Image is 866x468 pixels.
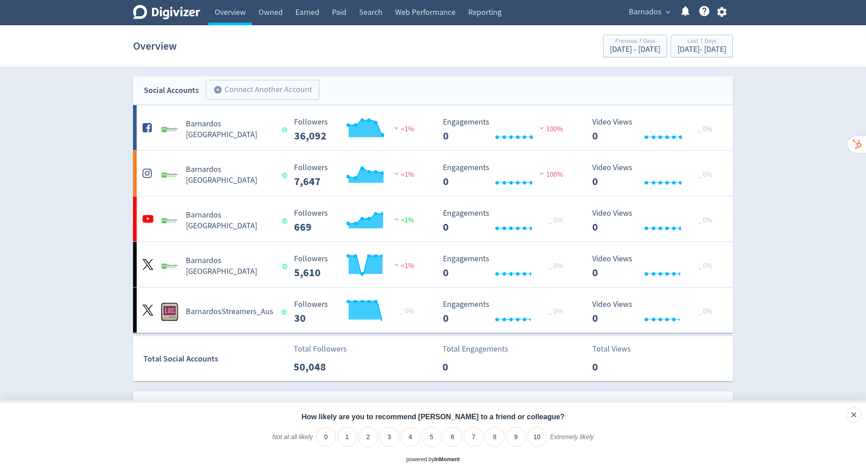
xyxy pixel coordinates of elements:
[161,166,179,184] img: Barnardos Australia undefined
[592,359,644,375] p: 0
[537,125,563,134] span: 100%
[443,427,463,447] li: 6
[392,261,401,268] img: negative-performance.svg
[438,300,574,324] svg: Engagements 0
[294,343,347,355] p: Total Followers
[206,80,319,100] button: Connect Another Account
[629,5,662,19] span: Barnados
[294,359,345,375] p: 50,048
[161,303,179,321] img: BarnardosStreamers_Aus undefined
[434,456,460,463] a: InMoment
[358,427,378,447] li: 2
[442,359,494,375] p: 0
[392,216,414,225] span: <1%
[537,170,546,177] img: negative-performance.svg
[588,255,723,278] svg: Video Views 0
[438,209,574,233] svg: Engagements 0
[290,300,425,324] svg: Followers 30
[144,399,289,412] div: Earned Media & Hashtags by Engagement
[588,163,723,187] svg: Video Views 0
[677,38,726,46] div: Last 7 Days
[464,427,484,447] li: 7
[442,343,508,355] p: Total Engagements
[133,105,733,150] a: Barnardos Australia undefinedBarnardos [GEOGRAPHIC_DATA] Followers 36,092 Followers 36,092 <1% En...
[677,46,726,54] div: [DATE] - [DATE]
[272,433,313,448] label: Not at all likely
[603,35,667,57] button: Previous 7 Days[DATE] - [DATE]
[392,125,401,131] img: negative-performance.svg
[290,255,425,278] svg: Followers 5,610
[422,427,442,447] li: 5
[133,242,733,287] a: Barnardos Australia undefinedBarnardos [GEOGRAPHIC_DATA] Followers 5,610 Followers 5,610 <1% Enga...
[548,261,563,270] span: _ 0%
[550,433,594,448] label: Extremely likely
[400,307,414,316] span: _ 0%
[506,427,526,447] li: 9
[610,46,660,54] div: [DATE] - [DATE]
[282,218,290,223] span: Data last synced: 19 Aug 2025, 5:02pm (AEST)
[133,151,733,196] a: Barnardos Australia undefinedBarnardos [GEOGRAPHIC_DATA] Followers 7,647 Followers 7,647 <1% Enga...
[588,209,723,233] svg: Video Views 0
[161,212,179,230] img: Barnardos Australia undefined
[392,170,401,177] img: negative-performance.svg
[698,261,712,270] span: _ 0%
[133,196,733,241] a: Barnardos Australia undefinedBarnardos [GEOGRAPHIC_DATA] Followers 669 Followers 669 <1% Engageme...
[282,310,290,315] span: Data last synced: 20 Aug 2025, 1:02am (AEST)
[186,210,274,232] h5: Barnardos [GEOGRAPHIC_DATA]
[664,8,672,16] span: expand_more
[282,173,290,178] span: Data last synced: 19 Aug 2025, 5:02pm (AEST)
[392,261,414,270] span: <1%
[626,5,673,19] button: Barnados
[186,164,274,186] h5: Barnardos [GEOGRAPHIC_DATA]
[610,38,660,46] div: Previous 7 Days
[282,264,290,269] span: Data last synced: 20 Aug 2025, 3:01am (AEST)
[144,84,199,97] div: Social Accounts
[698,125,712,134] span: _ 0%
[161,120,179,139] img: Barnardos Australia undefined
[161,257,179,275] img: Barnardos Australia undefined
[290,163,425,187] svg: Followers 7,647
[392,216,401,222] img: positive-performance.svg
[290,209,425,233] svg: Followers 669
[588,118,723,142] svg: Video Views 0
[379,427,399,447] li: 3
[438,255,574,278] svg: Engagements 0
[537,125,546,131] img: negative-performance.svg
[213,85,222,94] span: add_circle
[186,255,274,277] h5: Barnardos [GEOGRAPHIC_DATA]
[392,125,414,134] span: <1%
[337,427,357,447] li: 1
[527,427,547,447] li: 10
[671,35,733,57] button: Last 7 Days[DATE]- [DATE]
[698,216,712,225] span: _ 0%
[698,307,712,316] span: _ 0%
[186,306,273,317] h5: BarnardosStreamers_Aus
[406,456,460,463] div: powered by inmoment
[186,119,274,140] h5: Barnardos [GEOGRAPHIC_DATA]
[199,81,319,100] a: Connect Another Account
[548,216,563,225] span: _ 0%
[133,287,733,333] a: BarnardosStreamers_Aus undefinedBarnardosStreamers_Aus Followers 30 Followers 30 _ 0% Engagements...
[485,427,505,447] li: 8
[290,118,425,142] svg: Followers 36,092
[438,163,574,187] svg: Engagements 0
[401,427,420,447] li: 4
[143,352,287,366] div: Total Social Accounts
[698,170,712,179] span: _ 0%
[438,118,574,142] svg: Engagements 0
[592,343,644,355] p: Total Views
[588,300,723,324] svg: Video Views 0
[316,427,336,447] li: 0
[282,127,290,132] span: Data last synced: 19 Aug 2025, 5:02pm (AEST)
[133,32,177,60] h1: Overview
[846,407,861,422] div: Close survey
[548,307,563,316] span: _ 0%
[392,170,414,179] span: <1%
[537,170,563,179] span: 100%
